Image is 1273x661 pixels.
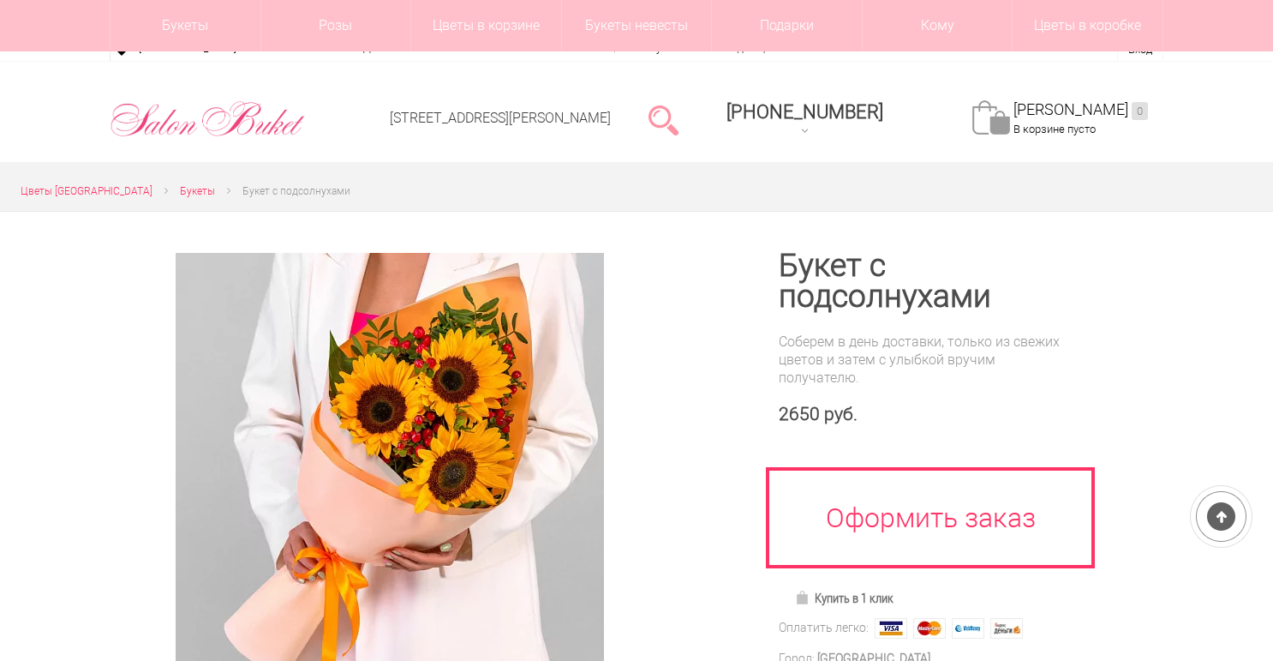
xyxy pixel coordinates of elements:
span: Букеты [180,185,215,197]
a: [STREET_ADDRESS][PERSON_NAME] [390,110,611,126]
div: Соберем в день доставки, только из свежих цветов и затем с улыбкой вручим получателю. [779,333,1074,387]
img: Купить в 1 клик [795,591,815,604]
span: [PHONE_NUMBER] [726,101,883,123]
img: Цветы Нижний Новгород [110,97,306,141]
a: [PHONE_NUMBER] [716,95,893,144]
div: 2650 руб. [779,404,1074,425]
img: Webmoney [952,618,984,639]
a: Купить в 1 клик [787,586,901,610]
img: Яндекс Деньги [990,618,1023,639]
img: MasterCard [913,618,946,639]
span: Букет с подсолнухами [242,185,350,197]
ins: 0 [1132,102,1148,120]
span: Цветы [GEOGRAPHIC_DATA] [21,185,152,197]
a: Цветы [GEOGRAPHIC_DATA] [21,183,152,201]
a: [PERSON_NAME] [1013,100,1148,120]
a: Букеты [180,183,215,201]
h1: Букет с подсолнухами [779,250,1074,312]
span: В корзине пусто [1013,123,1096,135]
img: Visa [875,618,907,639]
div: Оплатить легко: [779,619,869,637]
a: Оформить заказ [766,467,1095,568]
